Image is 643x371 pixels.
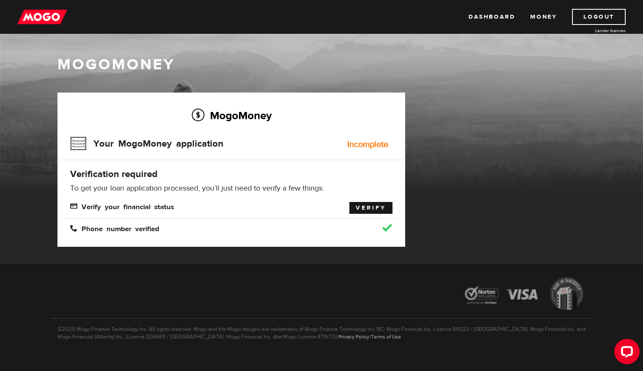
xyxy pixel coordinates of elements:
img: legal-icons-92a2ffecb4d32d839781d1b4e4802d7b.png [457,271,592,319]
a: Logout [572,9,626,25]
span: Verify your financial status [70,202,174,210]
h1: MogoMoney [57,56,586,74]
h3: Your MogoMoney application [70,133,223,155]
h4: Verification required [70,168,392,180]
a: Lender licences [562,27,626,34]
div: Incomplete [347,140,388,149]
a: Money [530,9,557,25]
span: Phone number verified [70,224,159,232]
h2: MogoMoney [70,106,392,124]
a: Terms of Use [371,333,401,340]
iframe: LiveChat chat widget [608,336,643,371]
a: Dashboard [469,9,515,25]
img: mogo_logo-11ee424be714fa7cbb0f0f49df9e16ec.png [17,9,67,25]
p: To get your loan application processed, you’ll just need to verify a few things: [70,183,392,194]
p: ©2025 Mogo Finance Technology Inc. All rights reserved. Mogo and the Mogo designs are trademarks ... [51,318,592,341]
a: Verify [349,202,392,214]
a: Privacy Policy [338,333,369,340]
